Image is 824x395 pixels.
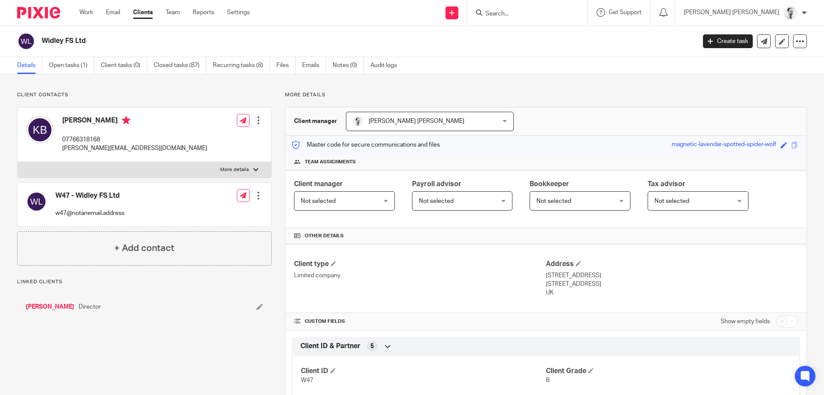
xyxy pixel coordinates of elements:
[42,37,560,46] h2: Widley FS Ltd
[17,7,60,18] img: Pixie
[301,198,336,204] span: Not selected
[370,57,403,74] a: Audit logs
[654,198,689,204] span: Not selected
[17,279,272,285] p: Linked clients
[294,260,546,269] h4: Client type
[193,8,214,17] a: Reports
[213,57,270,74] a: Recurring tasks (8)
[55,191,124,200] h4: W47 - Widley FS Ltd
[26,191,47,212] img: svg%3E
[133,8,153,17] a: Clients
[294,181,343,187] span: Client manager
[220,166,249,173] p: More details
[609,9,642,15] span: Get Support
[412,181,461,187] span: Payroll advisor
[294,117,337,126] h3: Client manager
[106,8,120,17] a: Email
[301,367,546,376] h4: Client ID
[530,181,569,187] span: Bookkeeper
[49,57,94,74] a: Open tasks (1)
[154,57,206,74] a: Closed tasks (87)
[305,159,356,165] span: Team assignments
[62,116,207,127] h4: [PERSON_NAME]
[62,135,207,144] p: 07766318168
[79,303,101,311] span: Director
[62,144,207,153] p: [PERSON_NAME][EMAIL_ADDRESS][DOMAIN_NAME]
[79,8,93,17] a: Work
[302,57,326,74] a: Emails
[17,32,35,50] img: svg%3E
[546,367,791,376] h4: Client Grade
[546,271,798,280] p: [STREET_ADDRESS]
[300,342,360,351] span: Client ID & Partner
[26,116,54,144] img: svg%3E
[546,260,798,269] h4: Address
[703,34,753,48] a: Create task
[419,198,454,204] span: Not selected
[684,8,779,17] p: [PERSON_NAME] [PERSON_NAME]
[294,271,546,280] p: Limited company
[648,181,685,187] span: Tax advisor
[26,303,74,311] a: [PERSON_NAME]
[370,342,374,351] span: 5
[369,118,464,124] span: [PERSON_NAME] [PERSON_NAME]
[784,6,797,20] img: Mass_2025.jpg
[101,57,147,74] a: Client tasks (0)
[353,116,363,126] img: Mass_2025.jpg
[305,233,344,239] span: Other details
[301,377,313,383] span: W47
[17,92,272,98] p: Client contacts
[55,209,124,217] p: w47@notanemail.address
[285,92,807,98] p: More details
[17,57,42,74] a: Details
[546,377,550,383] span: B
[122,116,130,125] i: Primary
[227,8,250,17] a: Settings
[166,8,180,17] a: Team
[721,317,770,326] label: Show empty fields
[546,280,798,288] p: [STREET_ADDRESS]
[292,141,440,149] p: Master code for secure communications and files
[536,198,571,204] span: Not selected
[333,57,364,74] a: Notes (0)
[672,140,776,150] div: magnetic-lavendar-spotted-spider-wolf
[485,10,562,18] input: Search
[114,242,174,255] h4: + Add contact
[294,318,546,325] h4: CUSTOM FIELDS
[546,288,798,297] p: UK
[276,57,296,74] a: Files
